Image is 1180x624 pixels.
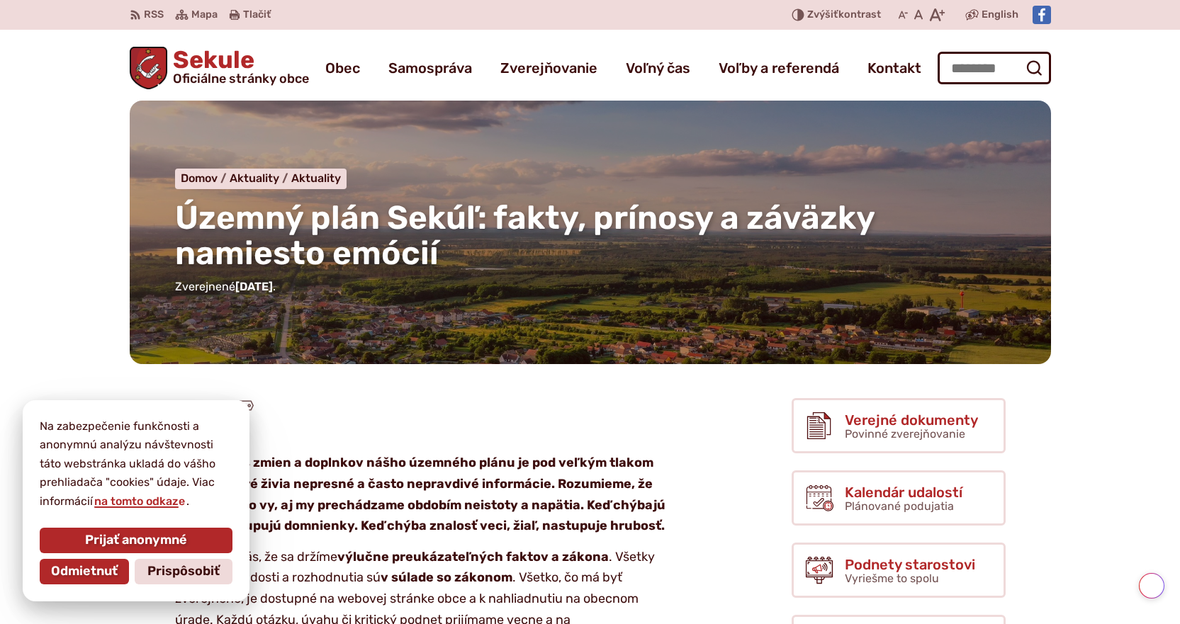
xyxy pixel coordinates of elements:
[40,528,232,553] button: Prijať anonymné
[93,494,186,508] a: na tomto odkaze
[144,6,164,23] span: RSS
[175,278,1006,296] p: Zverejnené .
[40,417,232,511] p: Na zabezpečenie funkčnosti a anonymnú analýzu návštevnosti táto webstránka ukladá do vášho prehli...
[230,171,279,185] span: Aktuality
[845,427,965,441] span: Povinné zverejňovanie
[845,499,954,513] span: Plánované podujatia
[173,72,309,85] span: Oficiálne stránky obce
[175,455,665,533] strong: Celý proces zmien a doplnkov nášho územného plánu je pod veľkým tlakom emócií, ktoré živia nepres...
[147,564,220,579] span: Prispôsobiť
[979,6,1021,23] a: English
[191,6,218,23] span: Mapa
[845,557,975,572] span: Podnety starostovi
[388,48,472,88] a: Samospráva
[807,9,881,21] span: kontrast
[235,280,273,293] span: [DATE]
[175,198,875,273] span: Územný plán Sekúľ: fakty, prínosy a záväzky namiesto emócií
[792,470,1006,526] a: Kalendár udalostí Plánované podujatia
[845,412,978,428] span: Verejné dokumenty
[500,48,597,88] a: Zverejňovanie
[626,48,690,88] a: Voľný čas
[181,171,230,185] a: Domov
[130,47,310,89] a: Logo Sekule, prejsť na domovskú stránku.
[792,398,1006,453] a: Verejné dokumenty Povinné zverejňovanie
[1033,6,1051,24] img: Prejsť na Facebook stránku
[845,484,962,500] span: Kalendár udalostí
[337,549,609,565] strong: výlučne preukázateľných faktov a zákona
[243,9,271,21] span: Tlačiť
[291,171,341,185] a: Aktuality
[982,6,1018,23] span: English
[51,564,118,579] span: Odmietnuť
[40,559,129,584] button: Odmietnuť
[719,48,839,88] a: Voľby a referendá
[175,398,254,414] span: Kategória
[845,572,939,585] span: Vyriešme to spolu
[230,171,291,185] a: Aktuality
[167,48,309,85] span: Sekule
[130,47,168,89] img: Prejsť na domovskú stránku
[85,533,187,548] span: Prijať anonymné
[325,48,360,88] a: Obec
[867,48,921,88] a: Kontakt
[181,171,218,185] span: Domov
[792,543,1006,598] a: Podnety starostovi Vyriešme to spolu
[807,8,838,21] span: Zvýšiť
[135,559,232,584] button: Prispôsobiť
[381,569,512,585] strong: v súlade so zákonom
